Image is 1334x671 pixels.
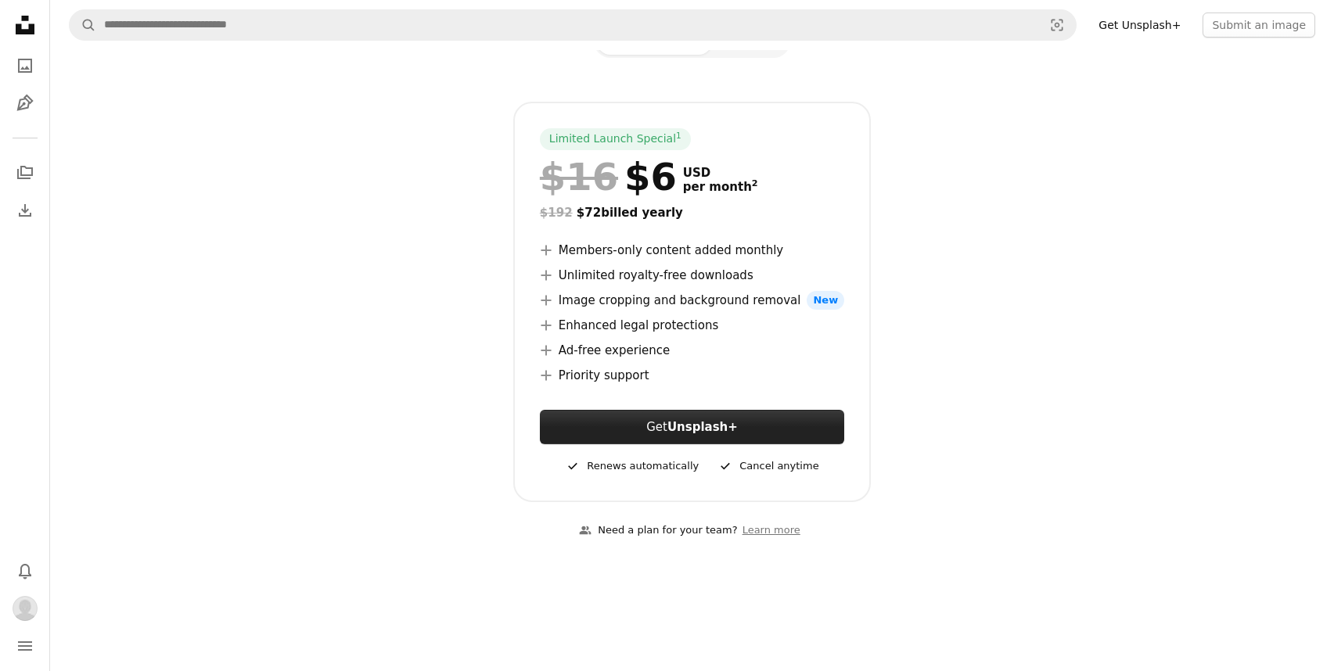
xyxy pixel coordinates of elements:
div: Need a plan for your team? [579,522,737,539]
a: Photos [9,50,41,81]
span: New [807,291,844,310]
a: Learn more [738,518,805,544]
span: $16 [540,156,618,197]
div: $6 [540,156,677,197]
li: Ad-free experience [540,341,844,360]
a: Home — Unsplash [9,9,41,44]
a: GetUnsplash+ [540,410,844,444]
div: $72 billed yearly [540,203,844,222]
sup: 1 [676,131,681,140]
a: Illustrations [9,88,41,119]
a: Collections [9,157,41,188]
img: Avatar of user Zehra Onat [13,596,38,621]
button: Profile [9,593,41,624]
button: Notifications [9,555,41,587]
a: Get Unsplash+ [1089,13,1190,38]
a: Download History [9,195,41,226]
button: Menu [9,630,41,662]
div: Limited Launch Special [540,128,691,150]
span: USD [683,166,758,180]
span: per month [683,180,758,194]
li: Priority support [540,366,844,385]
li: Image cropping and background removal [540,291,844,310]
li: Members-only content added monthly [540,241,844,260]
li: Enhanced legal protections [540,316,844,335]
button: Visual search [1038,10,1076,40]
li: Unlimited royalty-free downloads [540,266,844,285]
span: $192 [540,206,573,220]
div: Cancel anytime [717,457,818,475]
sup: 2 [752,178,758,188]
a: 1 [673,131,685,147]
strong: Unsplash+ [667,420,738,434]
button: Search Unsplash [70,10,96,40]
div: Renews automatically [565,457,699,475]
a: 2 [749,180,761,194]
form: Find visuals sitewide [69,9,1077,41]
button: Submit an image [1203,13,1315,38]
